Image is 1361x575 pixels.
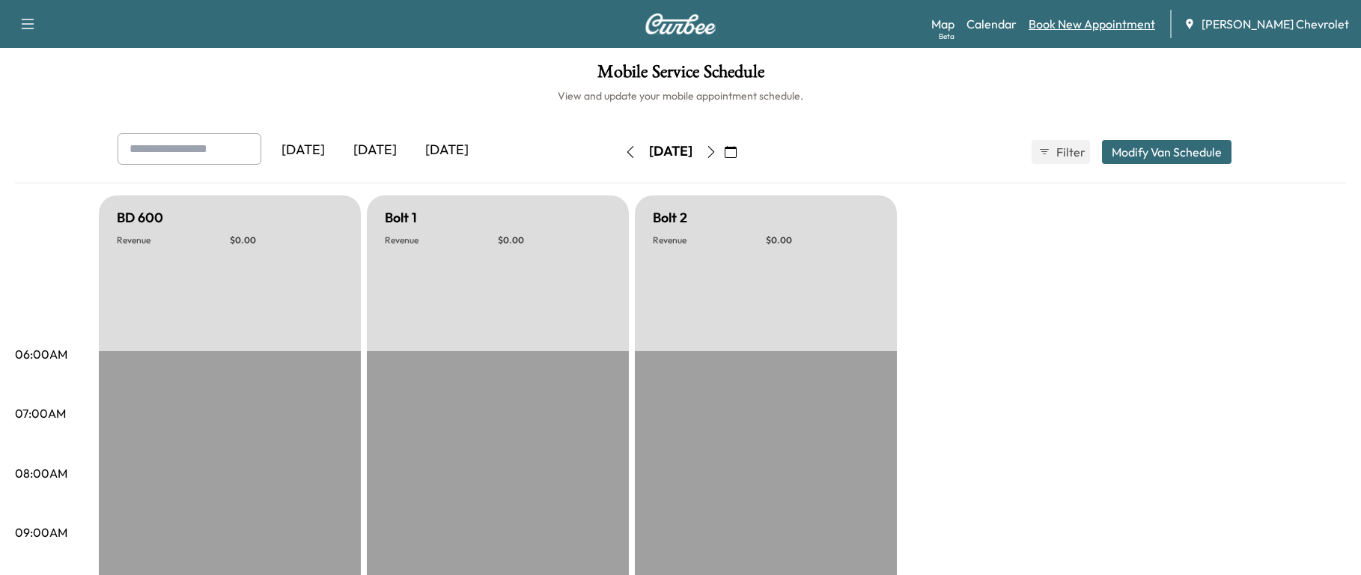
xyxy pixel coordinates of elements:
a: MapBeta [931,15,954,33]
a: Book New Appointment [1029,15,1155,33]
span: Filter [1056,143,1083,161]
p: Revenue [653,234,766,246]
p: 07:00AM [15,404,66,422]
p: 08:00AM [15,464,67,482]
div: [DATE] [649,142,692,161]
p: 09:00AM [15,523,67,541]
img: Curbee Logo [645,13,716,34]
button: Modify Van Schedule [1102,140,1231,164]
div: [DATE] [267,133,339,168]
h5: Bolt 1 [385,207,417,228]
button: Filter [1032,140,1090,164]
p: 06:00AM [15,345,67,363]
a: Calendar [966,15,1017,33]
div: [DATE] [339,133,411,168]
p: $ 0.00 [498,234,611,246]
h5: Bolt 2 [653,207,687,228]
h6: View and update your mobile appointment schedule. [15,88,1346,103]
h5: BD 600 [117,207,163,228]
span: [PERSON_NAME] Chevrolet [1202,15,1349,33]
h1: Mobile Service Schedule [15,63,1346,88]
p: $ 0.00 [230,234,343,246]
p: Revenue [117,234,230,246]
div: [DATE] [411,133,483,168]
p: Revenue [385,234,498,246]
p: $ 0.00 [766,234,879,246]
div: Beta [939,31,954,42]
